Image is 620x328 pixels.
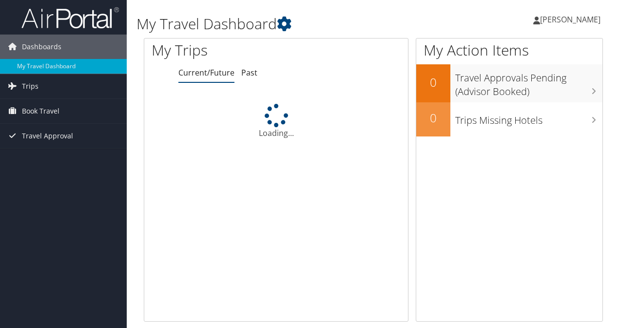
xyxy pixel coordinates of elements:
[22,99,59,123] span: Book Travel
[455,66,602,98] h3: Travel Approvals Pending (Advisor Booked)
[22,124,73,148] span: Travel Approval
[21,6,119,29] img: airportal-logo.png
[241,67,257,78] a: Past
[136,14,452,34] h1: My Travel Dashboard
[533,5,610,34] a: [PERSON_NAME]
[416,64,602,102] a: 0Travel Approvals Pending (Advisor Booked)
[178,67,234,78] a: Current/Future
[144,104,408,139] div: Loading...
[455,109,602,127] h3: Trips Missing Hotels
[22,74,39,98] span: Trips
[416,110,450,126] h2: 0
[152,40,291,60] h1: My Trips
[416,102,602,136] a: 0Trips Missing Hotels
[22,35,61,59] span: Dashboards
[416,40,602,60] h1: My Action Items
[416,74,450,91] h2: 0
[540,14,601,25] span: [PERSON_NAME]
